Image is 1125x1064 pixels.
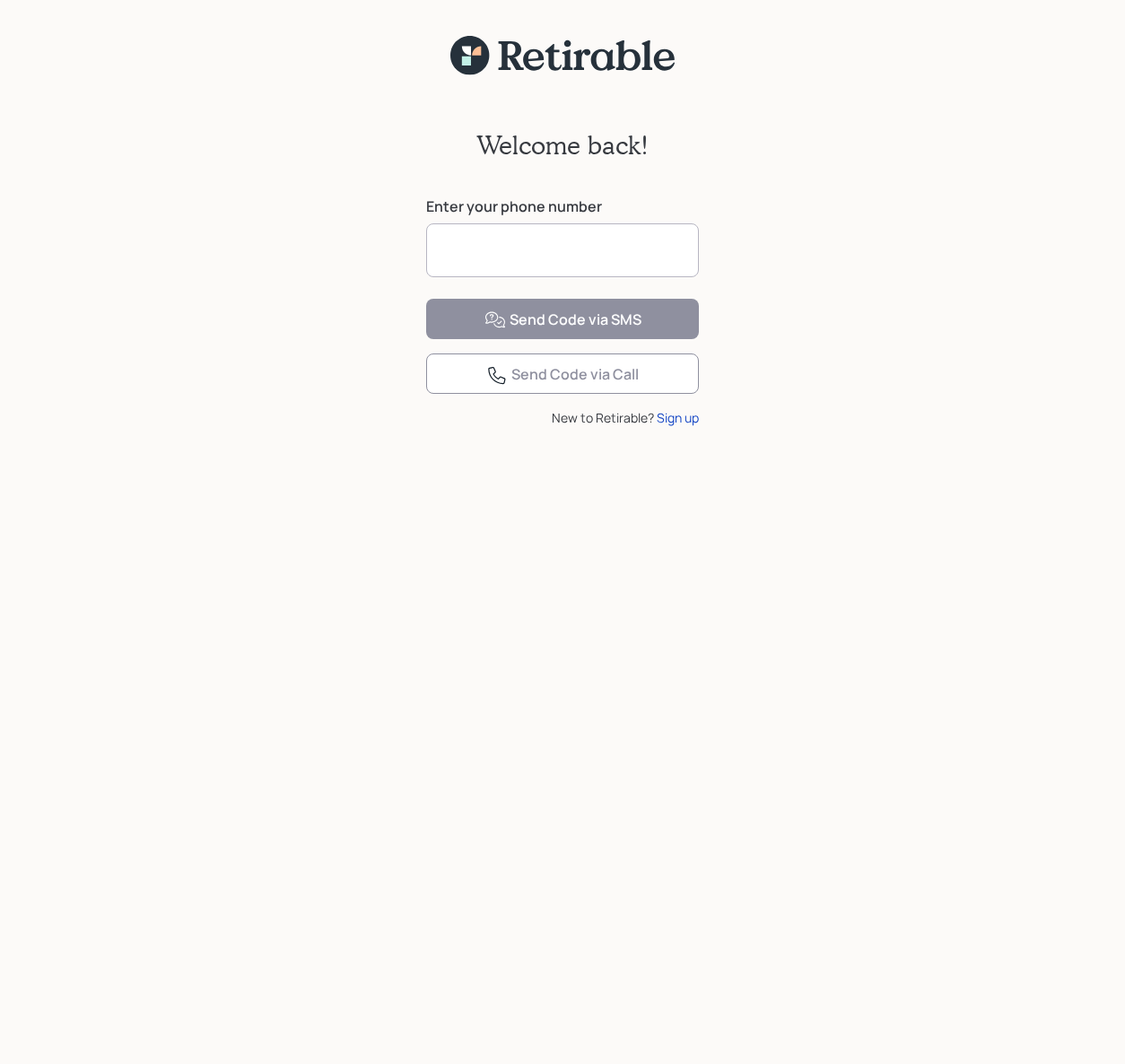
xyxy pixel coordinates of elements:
div: Send Code via Call [486,364,639,386]
label: Enter your phone number [426,196,699,216]
button: Send Code via Call [426,353,699,394]
h2: Welcome back! [476,130,649,161]
div: New to Retirable? [426,408,699,427]
button: Send Code via SMS [426,299,699,339]
div: Send Code via SMS [484,310,641,331]
div: Sign up [657,408,699,427]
